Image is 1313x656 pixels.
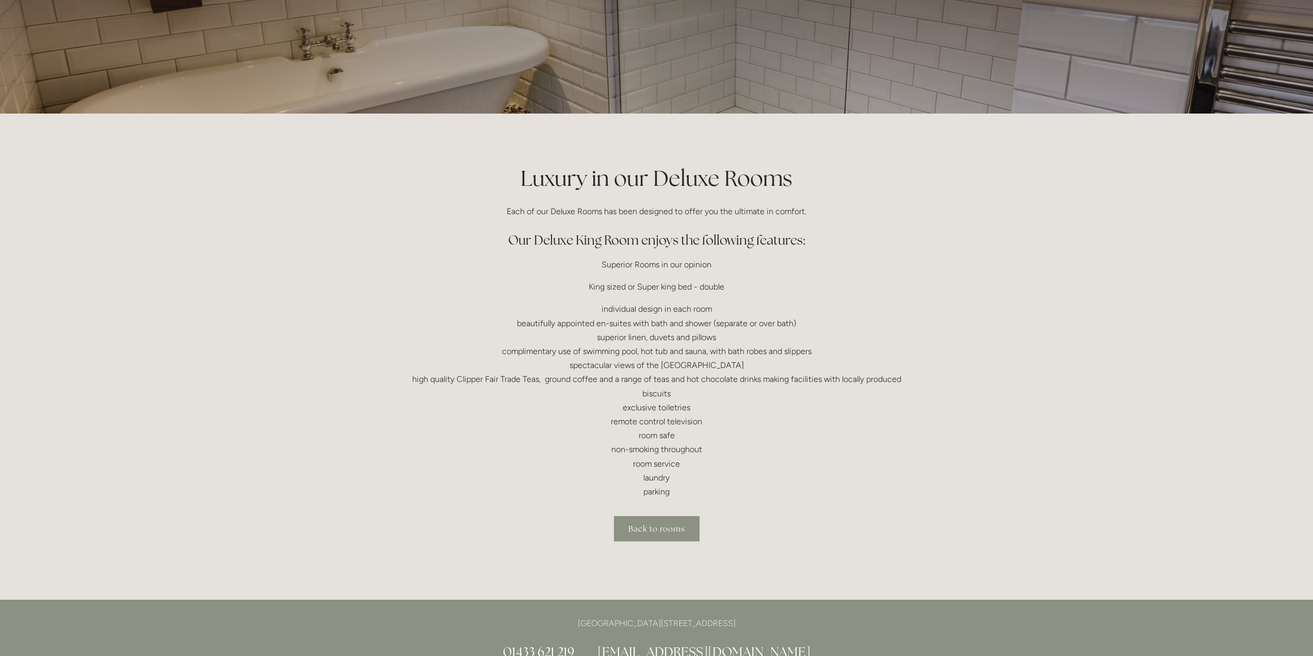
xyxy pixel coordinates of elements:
p: Each of our Deluxe Rooms has been designed to offer you the ultimate in comfort. [410,204,903,218]
p: [GEOGRAPHIC_DATA][STREET_ADDRESS] [410,616,903,630]
p: King sized or Super king bed - double [410,280,903,294]
p: individual design in each room beautifully appointed en-suites with bath and shower (separate or ... [410,302,903,499]
a: Back to rooms [614,516,700,541]
h1: Luxury in our Deluxe Rooms [410,163,903,194]
p: Superior Rooms in our opinion [410,258,903,271]
h2: Our Deluxe King Room enjoys the following features: [410,231,903,249]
